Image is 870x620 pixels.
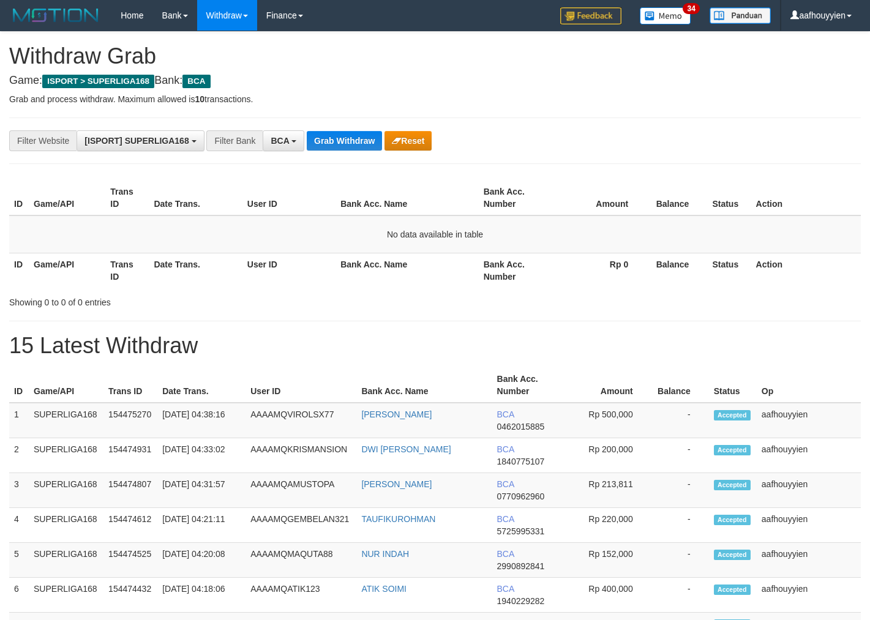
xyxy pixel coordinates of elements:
[757,508,861,543] td: aafhouyyien
[29,253,105,288] th: Game/API
[555,253,647,288] th: Rp 0
[157,578,246,613] td: [DATE] 04:18:06
[9,473,29,508] td: 3
[640,7,691,24] img: Button%20Memo.svg
[9,543,29,578] td: 5
[29,368,103,403] th: Game/API
[246,473,356,508] td: AAAAMQAMUSTOPA
[497,422,545,431] span: Copy 0462015885 to clipboard
[157,438,246,473] td: [DATE] 04:33:02
[9,93,861,105] p: Grab and process withdraw. Maximum allowed is transactions.
[242,253,336,288] th: User ID
[714,480,751,490] span: Accepted
[651,438,709,473] td: -
[29,438,103,473] td: SUPERLIGA168
[29,403,103,438] td: SUPERLIGA168
[84,136,189,146] span: [ISPORT] SUPERLIGA168
[103,438,157,473] td: 154474931
[757,543,861,578] td: aafhouyyien
[103,403,157,438] td: 154475270
[9,44,861,69] h1: Withdraw Grab
[103,473,157,508] td: 154474807
[647,253,707,288] th: Balance
[9,334,861,358] h1: 15 Latest Withdraw
[651,578,709,613] td: -
[42,75,154,88] span: ISPORT > SUPERLIGA168
[103,543,157,578] td: 154474525
[263,130,304,151] button: BCA
[246,543,356,578] td: AAAAMQMAQUTA88
[246,578,356,613] td: AAAAMQATIK123
[560,7,621,24] img: Feedback.jpg
[195,94,204,104] strong: 10
[9,6,102,24] img: MOTION_logo.png
[565,368,651,403] th: Amount
[683,3,699,14] span: 34
[714,445,751,455] span: Accepted
[157,543,246,578] td: [DATE] 04:20:08
[651,508,709,543] td: -
[497,549,514,559] span: BCA
[271,136,289,146] span: BCA
[479,181,555,215] th: Bank Acc. Number
[497,409,514,419] span: BCA
[497,514,514,524] span: BCA
[361,479,432,489] a: [PERSON_NAME]
[9,508,29,543] td: 4
[157,508,246,543] td: [DATE] 04:21:11
[29,578,103,613] td: SUPERLIGA168
[9,75,861,87] h4: Game: Bank:
[77,130,204,151] button: [ISPORT] SUPERLIGA168
[149,181,242,215] th: Date Trans.
[384,131,432,151] button: Reset
[307,131,382,151] button: Grab Withdraw
[29,181,105,215] th: Game/API
[565,543,651,578] td: Rp 152,000
[757,368,861,403] th: Op
[9,368,29,403] th: ID
[361,514,435,524] a: TAUFIKUROHMAN
[9,130,77,151] div: Filter Website
[157,473,246,508] td: [DATE] 04:31:57
[336,253,479,288] th: Bank Acc. Name
[157,368,246,403] th: Date Trans.
[361,584,407,594] a: ATIK SOIMI
[356,368,492,403] th: Bank Acc. Name
[9,578,29,613] td: 6
[336,181,479,215] th: Bank Acc. Name
[242,181,336,215] th: User ID
[246,403,356,438] td: AAAAMQVIROLSX77
[757,473,861,508] td: aafhouyyien
[565,578,651,613] td: Rp 400,000
[361,409,432,419] a: [PERSON_NAME]
[246,368,356,403] th: User ID
[651,473,709,508] td: -
[751,253,861,288] th: Action
[29,508,103,543] td: SUPERLIGA168
[565,473,651,508] td: Rp 213,811
[647,181,707,215] th: Balance
[9,403,29,438] td: 1
[246,438,356,473] td: AAAAMQKRISMANSION
[149,253,242,288] th: Date Trans.
[105,181,149,215] th: Trans ID
[9,438,29,473] td: 2
[182,75,210,88] span: BCA
[497,444,514,454] span: BCA
[206,130,263,151] div: Filter Bank
[555,181,647,215] th: Amount
[361,444,451,454] a: DWI [PERSON_NAME]
[710,7,771,24] img: panduan.png
[29,473,103,508] td: SUPERLIGA168
[105,253,149,288] th: Trans ID
[497,491,545,501] span: Copy 0770962960 to clipboard
[492,368,565,403] th: Bank Acc. Number
[565,403,651,438] td: Rp 500,000
[565,508,651,543] td: Rp 220,000
[651,403,709,438] td: -
[103,368,157,403] th: Trans ID
[714,515,751,525] span: Accepted
[497,479,514,489] span: BCA
[751,181,861,215] th: Action
[497,561,545,571] span: Copy 2990892841 to clipboard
